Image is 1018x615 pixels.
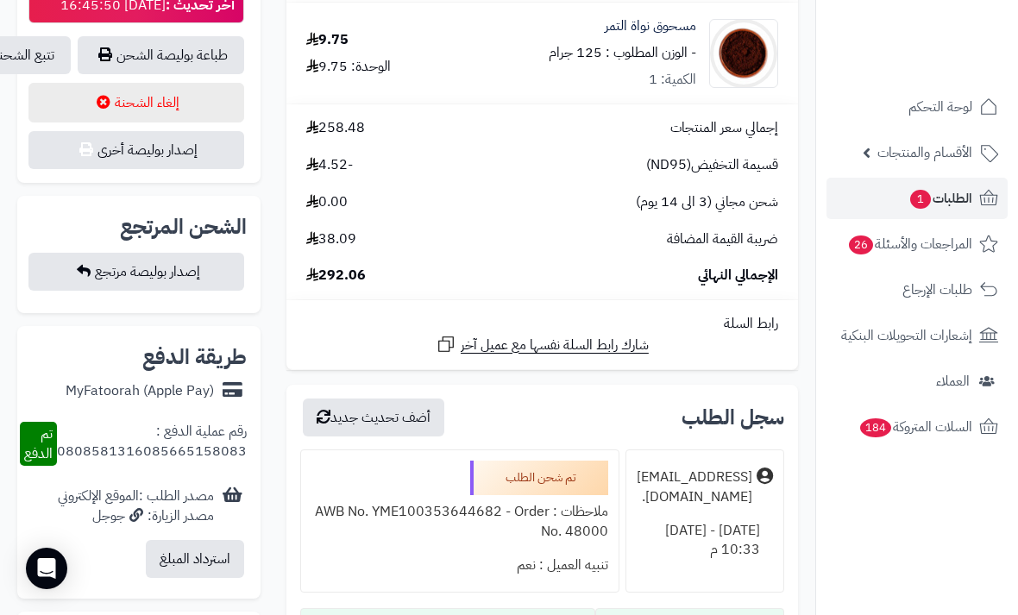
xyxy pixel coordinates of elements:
a: لوحة التحكم [826,86,1008,128]
span: الطلبات [908,186,972,210]
button: إصدار بوليصة مرتجع [28,253,244,291]
a: السلات المتروكة184 [826,406,1008,448]
img: 1737394487-Date%20Seed%20Powder-90x90.jpg [710,19,777,88]
span: شارك رابط السلة نفسها مع عميل آخر [461,336,649,355]
h2: طريقة الدفع [142,347,247,367]
div: الكمية: 1 [649,70,696,90]
button: إلغاء الشحنة [28,83,244,122]
button: استرداد المبلغ [146,540,244,578]
span: 258.48 [306,118,365,138]
span: شحن مجاني (3 الى 14 يوم) [636,192,778,212]
img: logo-2.png [901,48,1002,85]
span: الأقسام والمنتجات [877,141,972,165]
span: إشعارات التحويلات البنكية [841,323,972,348]
div: [EMAIL_ADDRESS][DOMAIN_NAME]. [637,468,752,507]
a: مسحوق نواة التمر [605,16,696,36]
div: MyFatoorah (Apple Pay) [66,381,214,401]
a: طلبات الإرجاع [826,269,1008,311]
span: لوحة التحكم [908,95,972,119]
span: ضريبة القيمة المضافة [667,229,778,249]
button: إصدار بوليصة أخرى [28,131,244,169]
h3: سجل الطلب [682,407,784,428]
span: 26 [849,235,873,254]
a: إشعارات التحويلات البنكية [826,315,1008,356]
div: الوحدة: 9.75 [306,57,391,77]
small: - الوزن المطلوب : 125 جرام [549,42,696,63]
span: 184 [860,418,891,437]
span: 292.06 [306,266,366,286]
div: 9.75 [306,30,349,50]
div: تم شحن الطلب [470,461,608,495]
span: السلات المتروكة [858,415,972,439]
div: رابط السلة [293,314,791,334]
span: إجمالي سعر المنتجات [670,118,778,138]
div: مصدر الزيارة: جوجل [58,506,214,526]
div: ملاحظات : AWB No. YME100353644682 - Order No. 48000 [311,495,608,549]
span: 1 [910,190,931,209]
a: شارك رابط السلة نفسها مع عميل آخر [436,334,649,355]
a: الطلبات1 [826,178,1008,219]
a: المراجعات والأسئلة26 [826,223,1008,265]
span: 0.00 [306,192,348,212]
div: رقم عملية الدفع : 0808581316085665158083 [57,422,247,467]
span: 38.09 [306,229,356,249]
span: العملاء [936,369,970,393]
span: -4.52 [306,155,353,175]
div: [DATE] - [DATE] 10:33 م [637,514,773,568]
span: طلبات الإرجاع [902,278,972,302]
a: العملاء [826,361,1008,402]
div: Open Intercom Messenger [26,548,67,589]
span: تم الدفع [24,424,53,464]
div: مصدر الطلب :الموقع الإلكتروني [58,486,214,526]
span: المراجعات والأسئلة [847,232,972,256]
div: تنبيه العميل : نعم [311,549,608,582]
span: الإجمالي النهائي [698,266,778,286]
span: قسيمة التخفيض(ND95) [646,155,778,175]
a: طباعة بوليصة الشحن [78,36,244,74]
button: أضف تحديث جديد [303,398,444,436]
h2: الشحن المرتجع [120,217,247,237]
